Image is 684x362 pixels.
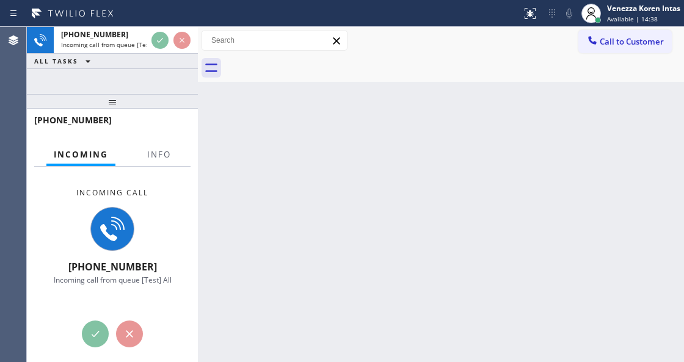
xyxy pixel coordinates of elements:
[27,54,103,68] button: ALL TASKS
[600,36,664,47] span: Call to Customer
[61,40,162,49] span: Incoming call from queue [Test] All
[46,143,115,167] button: Incoming
[34,114,112,126] span: [PHONE_NUMBER]
[578,30,672,53] button: Call to Customer
[140,143,178,167] button: Info
[54,149,108,160] span: Incoming
[34,57,78,65] span: ALL TASKS
[607,3,680,13] div: Venezza Koren Intas
[147,149,171,160] span: Info
[173,32,191,49] button: Reject
[116,320,143,347] button: Reject
[54,275,172,285] span: Incoming call from queue [Test] All
[151,32,169,49] button: Accept
[61,29,128,40] span: [PHONE_NUMBER]
[561,5,578,22] button: Mute
[607,15,658,23] span: Available | 14:38
[82,320,109,347] button: Accept
[76,187,148,198] span: Incoming call
[68,260,157,273] span: [PHONE_NUMBER]
[202,31,347,50] input: Search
